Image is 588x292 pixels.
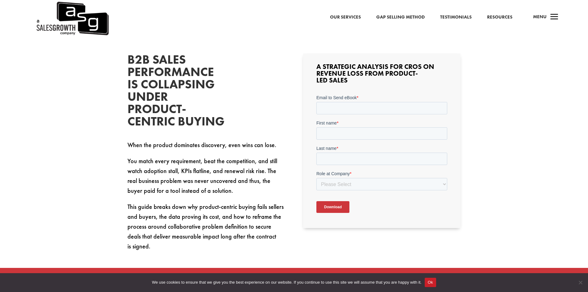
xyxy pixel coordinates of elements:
a: Resources [487,13,512,21]
span: Menu [533,14,547,20]
span: No [577,279,583,286]
iframe: Form 0 [316,95,447,218]
button: Ok [425,278,436,287]
h3: A Strategic Analysis for CROs on Revenue Loss from Product-Led Sales [316,63,447,87]
a: Testimonials [440,13,472,21]
a: Our Services [330,13,361,21]
h2: B2B Sales Performance Is Collapsing Under Product-Centric Buying [127,53,220,131]
p: You match every requirement, beat the competition, and still watch adoption stall, KPIs flatline,... [127,156,285,202]
span: a [548,11,561,23]
p: This guide breaks down why product-centric buying fails sellers and buyers, the data proving its ... [127,202,285,251]
a: Gap Selling Method [376,13,425,21]
p: When the product dominates discovery, even wins can lose. [127,140,285,156]
span: We use cookies to ensure that we give you the best experience on our website. If you continue to ... [152,279,421,286]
